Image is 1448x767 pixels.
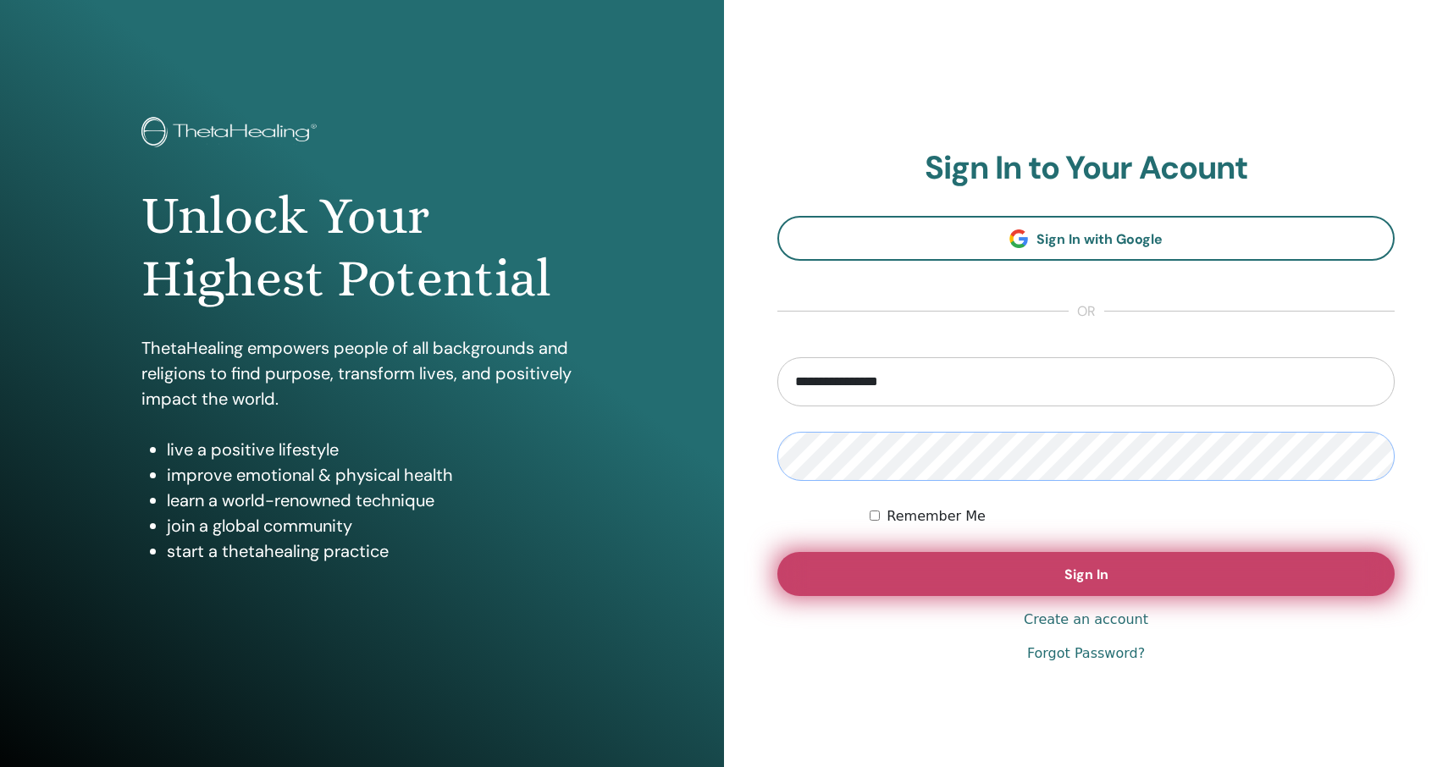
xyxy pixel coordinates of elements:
[167,488,582,513] li: learn a world-renowned technique
[141,335,582,411] p: ThetaHealing empowers people of all backgrounds and religions to find purpose, transform lives, a...
[167,513,582,538] li: join a global community
[167,538,582,564] li: start a thetahealing practice
[1036,230,1163,248] span: Sign In with Google
[167,437,582,462] li: live a positive lifestyle
[167,462,582,488] li: improve emotional & physical health
[887,506,986,527] label: Remember Me
[1064,566,1108,583] span: Sign In
[777,216,1395,261] a: Sign In with Google
[870,506,1395,527] div: Keep me authenticated indefinitely or until I manually logout
[777,552,1395,596] button: Sign In
[1027,643,1145,664] a: Forgot Password?
[1069,301,1104,322] span: or
[777,149,1395,188] h2: Sign In to Your Acount
[141,185,582,311] h1: Unlock Your Highest Potential
[1024,610,1148,630] a: Create an account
